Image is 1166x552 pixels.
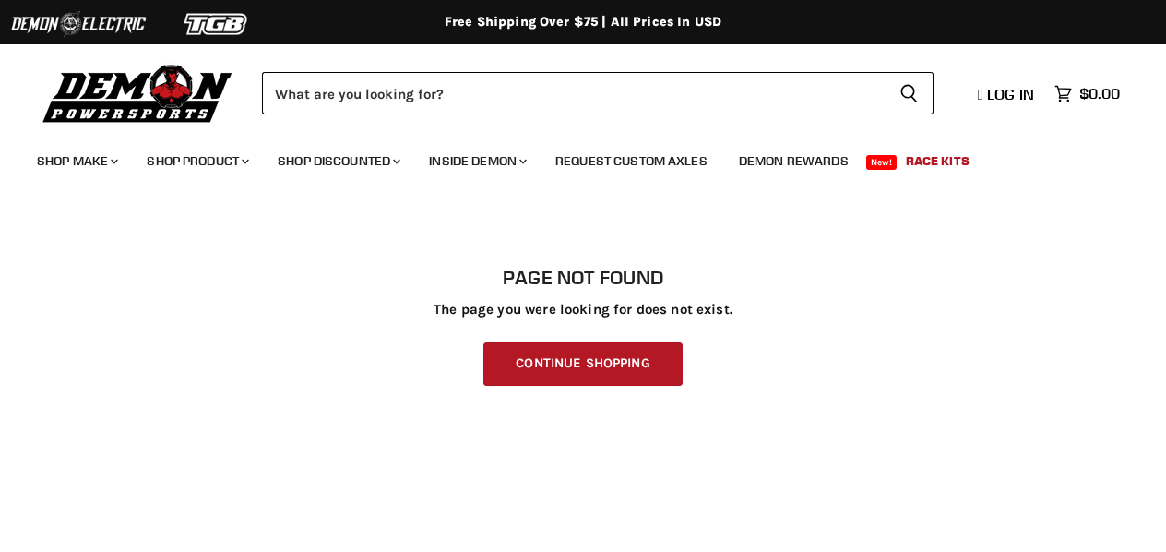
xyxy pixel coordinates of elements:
[970,86,1045,102] a: Log in
[415,142,538,180] a: Inside Demon
[9,6,148,42] img: Demon Electric Logo 2
[987,85,1034,103] span: Log in
[483,342,682,386] a: Continue Shopping
[23,135,1115,180] ul: Main menu
[541,142,721,180] a: Request Custom Axles
[866,155,898,170] span: New!
[1045,80,1129,107] a: $0.00
[1079,85,1120,102] span: $0.00
[133,142,260,180] a: Shop Product
[37,302,1129,318] p: The page you were looking for does not exist.
[262,72,934,114] form: Product
[264,142,411,180] a: Shop Discounted
[37,267,1129,289] h1: Page not found
[262,72,885,114] input: Search
[892,142,983,180] a: Race Kits
[37,60,239,126] img: Demon Powersports
[148,6,286,42] img: TGB Logo 2
[885,72,934,114] button: Search
[23,142,129,180] a: Shop Make
[725,142,863,180] a: Demon Rewards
